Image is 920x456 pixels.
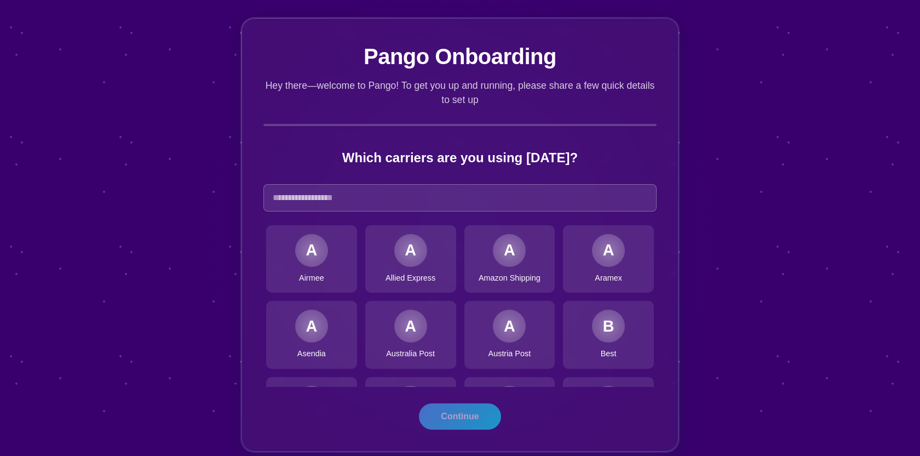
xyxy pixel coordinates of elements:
span: Australia Post [386,348,435,360]
span: Aramex [595,272,622,284]
span: Austria Post [488,348,531,360]
p: Hey there—welcome to Pango! To get you up and running, please share a few quick details to set up [263,78,657,107]
div: A [306,315,317,338]
span: Airmee [299,272,324,284]
span: Allied Express [386,272,435,284]
div: A [405,238,416,262]
div: A [306,238,317,262]
div: A [504,315,515,338]
div: B [603,315,614,338]
div: A [603,238,614,262]
h1: Pango Onboarding [263,40,657,73]
div: A [405,315,416,338]
h2: Which carriers are you using [DATE]? [263,148,657,168]
span: Amazon Shipping [479,272,540,284]
button: Continue [419,403,501,430]
span: Asendia [297,348,326,360]
span: Best [601,348,617,360]
div: A [504,238,515,262]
